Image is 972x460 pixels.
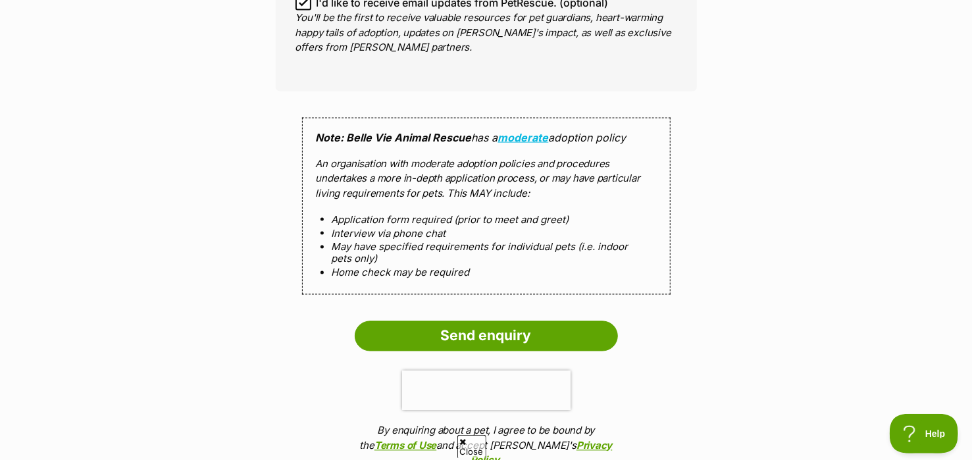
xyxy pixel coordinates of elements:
[890,414,959,453] iframe: Help Scout Beacon - Open
[332,267,641,278] li: Home check may be required
[332,228,641,239] li: Interview via phone chat
[302,118,671,295] div: has a adoption policy
[332,242,641,265] li: May have specified requirements for individual pets (i.e. indoor pets only)
[332,214,641,225] li: Application form required (prior to meet and greet)
[355,321,618,351] input: Send enquiry
[457,435,486,458] span: Close
[316,131,472,144] strong: Note: Belle Vie Animal Rescue
[402,371,571,411] iframe: reCAPTCHA
[316,157,657,201] p: An organisation with moderate adoption policies and procedures undertakes a more in-depth applica...
[374,440,436,452] a: Terms of Use
[295,11,677,55] p: You'll be the first to receive valuable resources for pet guardians, heart-warming happy tails of...
[498,131,549,144] a: moderate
